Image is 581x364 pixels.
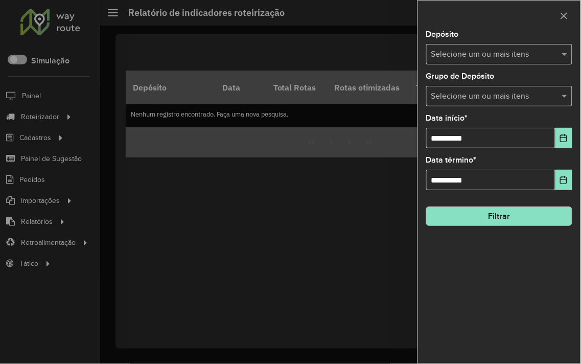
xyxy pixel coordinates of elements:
label: Depósito [426,28,459,40]
label: Data término [426,154,477,166]
button: Choose Date [555,128,572,148]
label: Grupo de Depósito [426,70,495,82]
button: Choose Date [555,170,572,190]
label: Data início [426,112,468,124]
button: Filtrar [426,207,572,226]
